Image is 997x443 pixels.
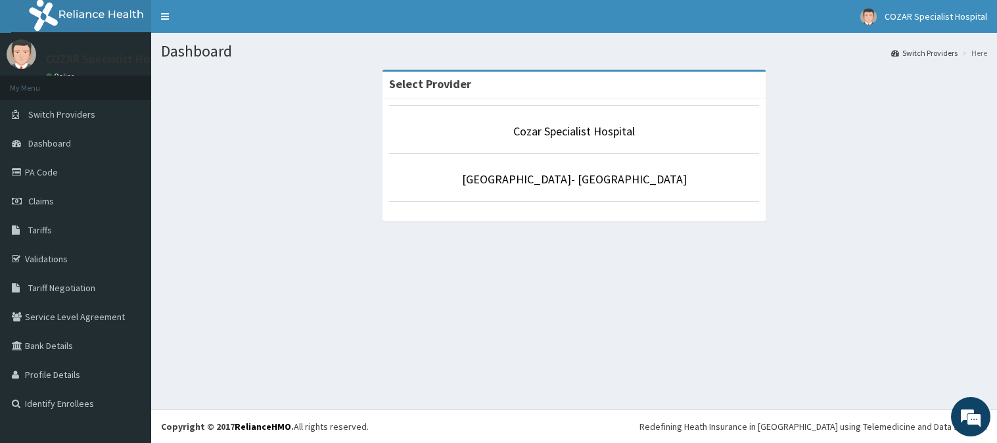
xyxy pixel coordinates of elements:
li: Here [959,47,987,58]
strong: Select Provider [389,76,471,91]
a: [GEOGRAPHIC_DATA]- [GEOGRAPHIC_DATA] [462,172,687,187]
footer: All rights reserved. [151,409,997,443]
span: Switch Providers [28,108,95,120]
strong: Copyright © 2017 . [161,421,294,432]
span: COZAR Specialist Hospital [885,11,987,22]
img: User Image [860,9,877,25]
span: Tariffs [28,224,52,236]
a: Cozar Specialist Hospital [513,124,635,139]
h1: Dashboard [161,43,987,60]
a: Online [46,72,78,81]
div: Redefining Heath Insurance in [GEOGRAPHIC_DATA] using Telemedicine and Data Science! [639,420,987,433]
a: RelianceHMO [235,421,291,432]
span: Tariff Negotiation [28,282,95,294]
p: COZAR Specialist Hospital [46,53,179,65]
span: Dashboard [28,137,71,149]
a: Switch Providers [891,47,958,58]
img: User Image [7,39,36,69]
span: Claims [28,195,54,207]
